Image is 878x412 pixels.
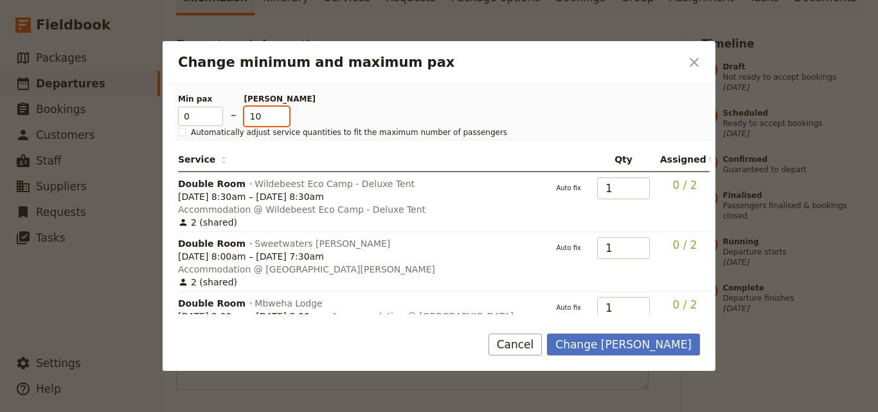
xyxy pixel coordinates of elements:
[672,238,697,251] span: 0 / 2
[178,53,681,72] h2: Change minimum and maximum pax
[592,148,655,172] th: Qty
[178,177,246,190] span: Double Room
[244,107,289,126] input: [PERSON_NAME]
[178,263,435,276] div: Accommodation @ [GEOGRAPHIC_DATA][PERSON_NAME]
[332,310,514,323] div: Accommodation @ [GEOGRAPHIC_DATA]
[550,300,587,312] span: Auto fix
[672,298,697,311] span: 0 / 2
[191,127,507,138] span: Automatically adjust service quantities to fit the maximum number of passengers
[550,180,587,193] span: Auto fix
[683,51,705,73] button: Close dialog
[597,177,650,199] input: —
[244,94,289,104] span: [PERSON_NAME]
[255,297,322,310] span: Mbweha Lodge
[178,94,223,104] span: Min pax
[547,334,700,355] button: Change [PERSON_NAME]
[178,107,223,126] input: Min pax
[178,153,227,166] span: Service
[178,276,237,289] span: 2 (shared)
[488,334,542,355] button: Cancel
[655,148,710,172] th: Assigned
[178,310,324,323] span: [DATE] 8:00am – [DATE] 8:00am
[550,240,587,256] button: Auto fix
[255,177,415,190] span: Wildebeest Eco Camp - Deluxe Tent
[550,180,587,197] button: Auto fix
[550,240,587,253] span: Auto fix
[672,179,697,192] span: 0 / 2
[178,203,426,216] div: Accommodation @ Wildebeest Eco Camp - Deluxe Tent
[178,250,324,263] span: [DATE] 8:00am – [DATE] 7:30am
[255,237,390,250] span: Sweetwaters [PERSON_NAME]
[597,297,650,319] input: —
[709,155,717,165] span: ​
[178,190,324,203] span: [DATE] 8:30am – [DATE] 8:30am
[178,148,545,172] th: Service
[597,237,650,259] input: —
[231,107,237,126] span: –
[550,300,587,316] button: Auto fix
[178,237,246,250] span: Double Room
[178,216,237,229] span: 2 (shared)
[178,297,246,310] span: Double Room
